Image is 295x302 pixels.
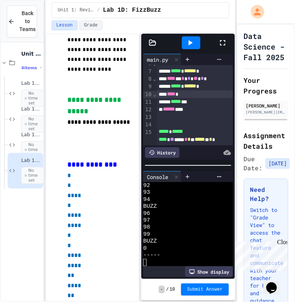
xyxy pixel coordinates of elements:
[250,185,282,203] h3: Need Help?
[21,115,44,133] span: No time set
[143,252,160,259] span: -----
[159,286,164,293] span: -
[143,83,153,90] div: 9
[79,20,103,30] button: Grade
[232,239,287,271] iframe: chat widget
[145,147,179,158] div: History
[153,76,156,82] span: Fold line
[143,224,150,231] span: 98
[143,182,150,189] span: 92
[21,80,42,87] span: Lab 1A: Letter Grade
[243,75,288,96] h2: Your Progress
[243,130,288,151] h2: Assignment Details
[143,171,181,182] div: Console
[153,91,156,97] span: Fold line
[143,68,153,75] div: 7
[21,90,44,107] span: No time set
[52,20,78,30] button: Lesson
[243,154,262,173] span: Due Date:
[21,106,42,112] span: Lab 1B: Batter Up!
[58,7,94,13] span: Unit 1: Review
[243,31,288,62] h1: Data Science - Fall 2025
[143,144,153,159] div: 16
[143,189,150,196] span: 93
[143,54,181,65] div: main.py
[7,5,37,37] button: Back to Teams
[40,65,42,71] span: •
[143,196,150,203] span: 94
[143,173,172,181] div: Console
[143,106,153,114] div: 12
[143,98,153,106] div: 11
[153,61,156,67] span: Fold line
[21,50,42,57] span: Unit 1: Review
[185,266,233,277] div: Show display
[187,286,223,293] span: Submit Answer
[143,210,150,217] span: 96
[143,91,153,98] div: 10
[21,65,37,70] span: 4 items
[143,203,157,210] span: BUZZ
[21,141,44,159] span: No time set
[21,157,42,164] span: Lab 1D: FizzBuzz
[143,238,157,245] span: BUZZ
[21,167,44,184] span: No time set
[246,102,286,109] div: [PERSON_NAME]
[3,3,52,48] div: Chat with us now!Close
[143,56,172,64] div: main.py
[181,283,229,296] button: Submit Answer
[143,129,153,144] div: 15
[263,272,287,294] iframe: chat widget
[143,245,147,252] span: 0
[97,7,100,13] span: /
[166,286,169,293] span: /
[143,75,153,83] div: 8
[265,158,290,169] span: [DATE]
[19,9,36,33] span: Back to Teams
[143,231,150,238] span: 99
[103,6,161,15] span: Lab 1D: FizzBuzz
[21,132,42,138] span: Lab 1C: Vowel Count
[170,286,175,293] span: 10
[243,3,266,20] div: My Account
[143,217,150,224] span: 97
[143,114,153,121] div: 13
[246,109,286,115] div: [PERSON_NAME][EMAIL_ADDRESS][PERSON_NAME][DOMAIN_NAME]
[143,121,153,129] div: 14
